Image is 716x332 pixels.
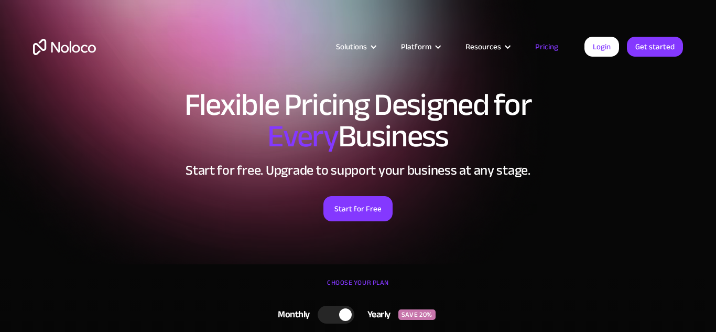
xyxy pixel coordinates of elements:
a: Pricing [522,40,571,53]
a: Start for Free [323,196,393,221]
h1: Flexible Pricing Designed for Business [33,89,683,152]
h2: Start for free. Upgrade to support your business at any stage. [33,163,683,178]
div: Platform [388,40,452,53]
a: home [33,39,96,55]
div: Monthly [265,307,318,323]
div: Solutions [336,40,367,53]
div: Yearly [354,307,398,323]
div: Resources [465,40,501,53]
a: Get started [627,37,683,57]
a: Login [584,37,619,57]
div: CHOOSE YOUR PLAN [33,275,683,301]
div: SAVE 20% [398,309,436,320]
div: Solutions [323,40,388,53]
div: Resources [452,40,522,53]
span: Every [267,107,338,166]
div: Platform [401,40,431,53]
